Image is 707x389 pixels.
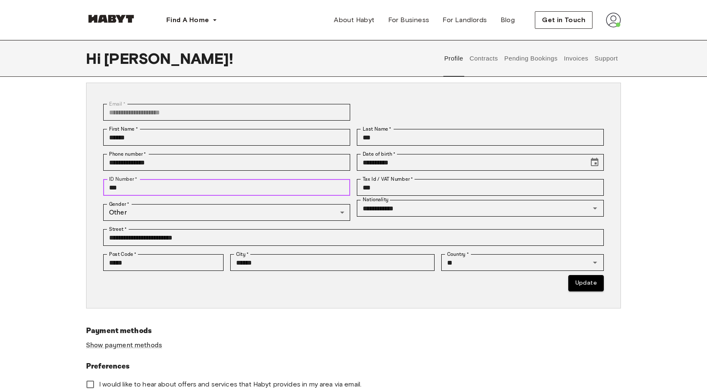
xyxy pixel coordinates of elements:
[109,175,137,183] label: ID Number
[542,15,585,25] span: Get in Touch
[166,15,209,25] span: Find A Home
[568,275,604,291] button: Update
[363,125,392,133] label: Last Name
[503,40,559,77] button: Pending Bookings
[109,125,138,133] label: First Name
[109,225,127,233] label: Street
[501,15,515,25] span: Blog
[86,15,136,23] img: Habyt
[86,50,104,67] span: Hi
[363,150,395,158] label: Date of birth
[86,361,621,372] h6: Preferences
[99,380,361,389] span: I would like to hear about offers and services that Habyt provides in my area via email.
[103,104,350,121] div: You can't change your email address at the moment. Please reach out to customer support in case y...
[535,11,593,29] button: Get in Touch
[363,196,389,203] label: Nationality
[441,40,621,77] div: user profile tabs
[494,12,522,28] a: Blog
[593,40,619,77] button: Support
[563,40,589,77] button: Invoices
[388,15,430,25] span: For Business
[109,150,146,158] label: Phone number
[589,257,601,268] button: Open
[381,12,436,28] a: For Business
[363,175,413,183] label: Tax Id / VAT Number
[606,13,621,28] img: avatar
[109,200,129,208] label: Gender
[468,40,499,77] button: Contracts
[436,12,493,28] a: For Landlords
[104,50,233,67] span: [PERSON_NAME] !
[109,100,125,108] label: Email
[160,12,224,28] button: Find A Home
[236,250,249,258] label: City
[586,154,603,171] button: Choose date, selected date is Jul 16, 1999
[327,12,381,28] a: About Habyt
[103,204,350,221] div: Other
[86,341,162,350] a: Show payment methods
[109,250,137,258] label: Post Code
[443,15,487,25] span: For Landlords
[447,250,469,258] label: Country
[443,40,465,77] button: Profile
[86,325,621,337] h6: Payment methods
[589,202,601,214] button: Open
[334,15,374,25] span: About Habyt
